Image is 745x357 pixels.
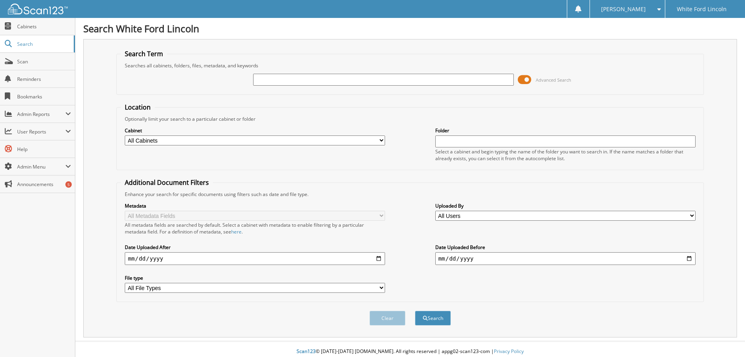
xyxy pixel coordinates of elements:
span: Announcements [17,181,71,188]
label: Uploaded By [435,202,696,209]
input: end [435,252,696,265]
label: Metadata [125,202,385,209]
span: Scan123 [297,348,316,355]
span: Cabinets [17,23,71,30]
a: here [231,228,242,235]
span: Bookmarks [17,93,71,100]
span: Help [17,146,71,153]
div: Enhance your search for specific documents using filters such as date and file type. [121,191,700,198]
span: White Ford Lincoln [677,7,727,12]
span: Search [17,41,70,47]
label: Date Uploaded After [125,244,385,251]
span: User Reports [17,128,65,135]
img: scan123-logo-white.svg [8,4,68,14]
div: Select a cabinet and begin typing the name of the folder you want to search in. If the name match... [435,148,696,162]
div: Searches all cabinets, folders, files, metadata, and keywords [121,62,700,69]
div: Optionally limit your search to a particular cabinet or folder [121,116,700,122]
span: Admin Reports [17,111,65,118]
button: Clear [370,311,405,326]
div: 5 [65,181,72,188]
legend: Search Term [121,49,167,58]
legend: Location [121,103,155,112]
button: Search [415,311,451,326]
h1: Search White Ford Lincoln [83,22,737,35]
span: Admin Menu [17,163,65,170]
a: Privacy Policy [494,348,524,355]
label: Cabinet [125,127,385,134]
span: Scan [17,58,71,65]
input: start [125,252,385,265]
label: Date Uploaded Before [435,244,696,251]
span: [PERSON_NAME] [601,7,646,12]
legend: Additional Document Filters [121,178,213,187]
label: File type [125,275,385,281]
label: Folder [435,127,696,134]
div: All metadata fields are searched by default. Select a cabinet with metadata to enable filtering b... [125,222,385,235]
span: Advanced Search [536,77,571,83]
span: Reminders [17,76,71,82]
